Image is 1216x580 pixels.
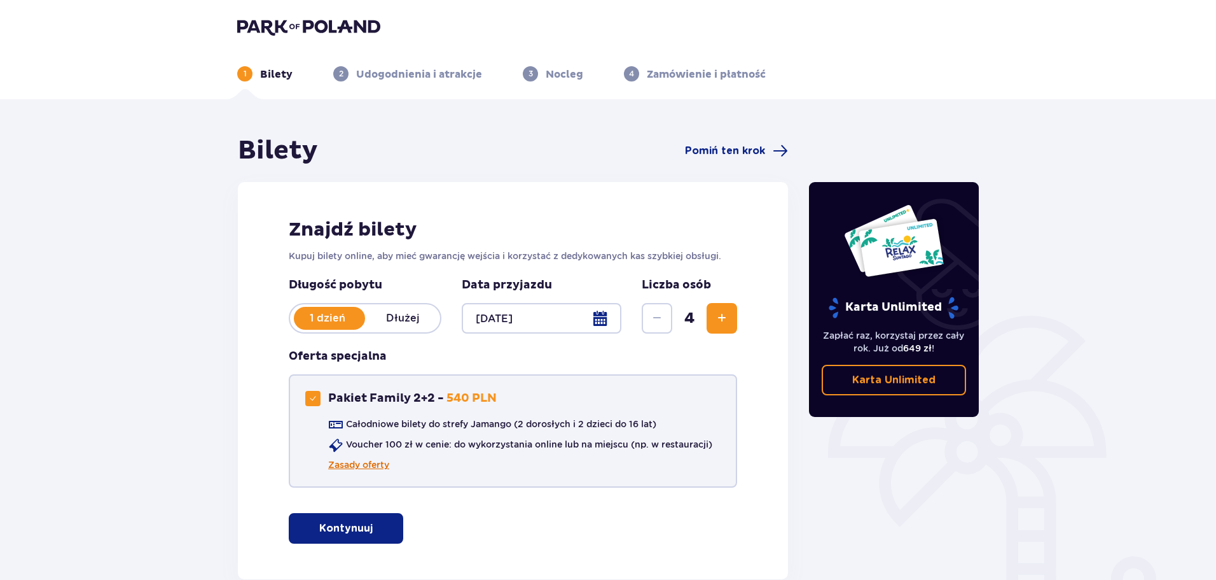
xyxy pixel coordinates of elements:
[675,309,704,328] span: 4
[446,391,497,406] p: 540 PLN
[237,18,380,36] img: Park of Poland logo
[642,278,711,293] p: Liczba osób
[328,458,389,471] a: Zasady oferty
[339,68,343,80] p: 2
[289,250,737,262] p: Kupuj bilety online, aby mieć gwarancję wejścia i korzystać z dedykowanych kas szybkiej obsługi.
[624,66,766,81] div: 4Zamówienie i płatność
[822,329,967,355] p: Zapłać raz, korzystaj przez cały rok. Już od !
[328,391,444,406] p: Pakiet Family 2+2 -
[523,66,583,81] div: 3Nocleg
[365,311,440,325] p: Dłużej
[827,297,960,319] p: Karta Unlimited
[685,144,765,158] span: Pomiń ten krok
[237,66,293,81] div: 1Bilety
[685,143,788,159] a: Pomiń ten krok
[319,521,373,535] p: Kontynuuj
[546,67,583,81] p: Nocleg
[290,311,365,325] p: 1 dzień
[333,66,482,81] div: 2Udogodnienia i atrakcje
[260,67,293,81] p: Bilety
[346,418,656,430] p: Całodniowe bilety do strefy Jamango (2 dorosłych i 2 dzieci do 16 lat)
[289,513,403,544] button: Kontynuuj
[822,365,967,395] a: Karta Unlimited
[462,278,552,293] p: Data przyjazdu
[852,373,936,387] p: Karta Unlimited
[843,204,944,278] img: Dwie karty całoroczne do Suntago z napisem 'UNLIMITED RELAX', na białym tle z tropikalnymi liśćmi...
[289,218,737,242] h2: Znajdź bilety
[529,68,533,80] p: 3
[642,303,672,334] button: Zmniejsz
[903,343,932,353] span: 649 zł
[647,67,766,81] p: Zamówienie i płatność
[238,135,318,167] h1: Bilety
[346,438,712,451] p: Voucher 100 zł w cenie: do wykorzystania online lub na miejscu (np. w restauracji)
[629,68,634,80] p: 4
[289,349,387,364] h3: Oferta specjalna
[244,68,247,80] p: 1
[356,67,482,81] p: Udogodnienia i atrakcje
[289,278,441,293] p: Długość pobytu
[707,303,737,334] button: Zwiększ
